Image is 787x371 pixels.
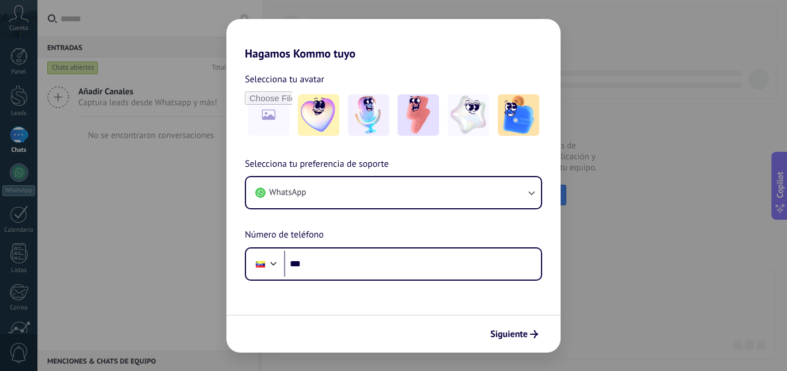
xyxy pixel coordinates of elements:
[245,72,324,87] span: Selecciona tu avatar
[398,94,439,136] img: -3.jpeg
[298,94,339,136] img: -1.jpeg
[245,228,324,243] span: Número de teléfono
[448,94,489,136] img: -4.jpeg
[249,252,271,276] div: Venezuela: + 58
[246,177,541,208] button: WhatsApp
[269,187,306,198] span: WhatsApp
[226,19,561,60] h2: Hagamos Kommo tuyo
[490,330,528,338] span: Siguiente
[485,324,543,344] button: Siguiente
[245,157,389,172] span: Selecciona tu preferencia de soporte
[348,94,389,136] img: -2.jpeg
[498,94,539,136] img: -5.jpeg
